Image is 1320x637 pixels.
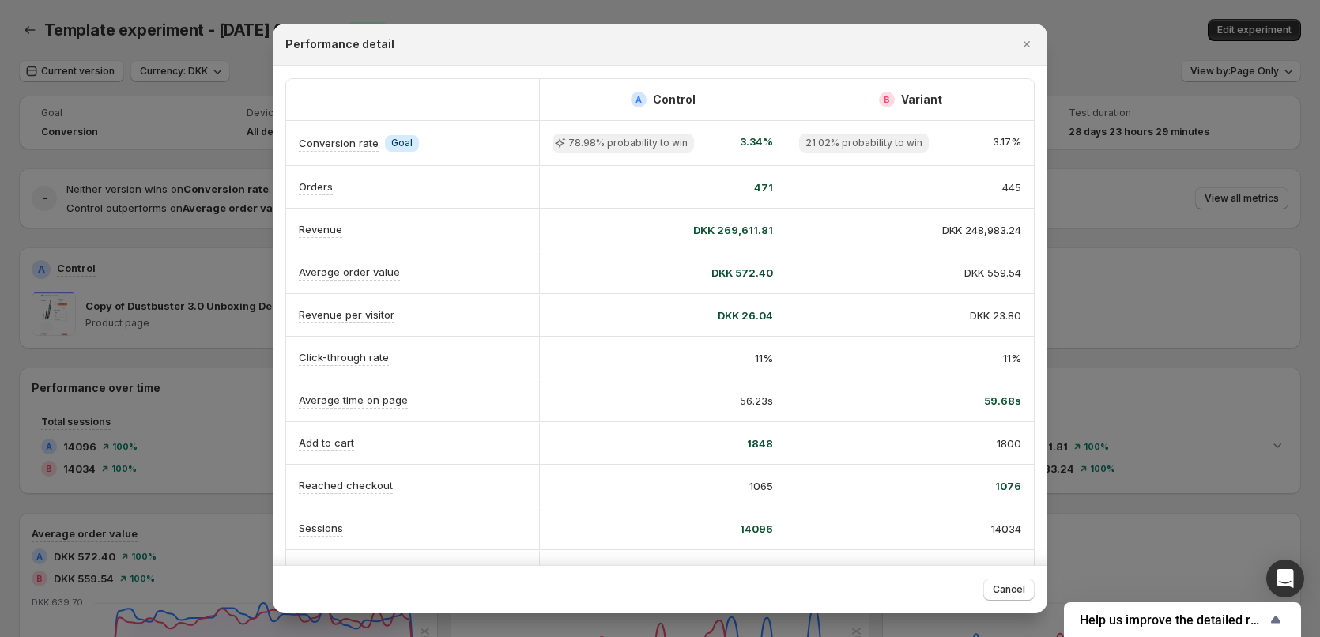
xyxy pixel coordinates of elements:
[970,307,1021,323] span: DKK 23.80
[391,137,413,149] span: Goal
[1266,560,1304,597] div: Open Intercom Messenger
[568,137,688,149] span: 78.98% probability to win
[983,579,1035,601] button: Cancel
[711,265,773,281] span: DKK 572.40
[299,349,389,365] p: Click-through rate
[755,350,773,366] span: 11%
[285,36,394,52] h2: Performance detail
[942,222,1021,238] span: DKK 248,983.24
[299,520,343,536] p: Sessions
[299,307,394,322] p: Revenue per visitor
[741,563,773,579] span: 15283
[693,222,773,238] span: DKK 269,611.81
[901,92,942,107] h2: Variant
[740,521,773,537] span: 14096
[299,135,379,151] p: Conversion rate
[299,563,353,579] p: Pageviews
[740,134,773,153] span: 3.34%
[991,521,1021,537] span: 14034
[994,563,1021,579] span: 15135
[299,477,393,493] p: Reached checkout
[995,478,1021,494] span: 1076
[993,134,1021,153] span: 3.17%
[718,307,773,323] span: DKK 26.04
[805,137,922,149] span: 21.02% probability to win
[1003,350,1021,366] span: 11%
[299,221,342,237] p: Revenue
[299,435,354,450] p: Add to cart
[299,392,408,408] p: Average time on page
[984,393,1021,409] span: 59.68s
[299,179,333,194] p: Orders
[1080,612,1266,628] span: Help us improve the detailed report for A/B campaigns
[1080,610,1285,629] button: Show survey - Help us improve the detailed report for A/B campaigns
[964,265,1021,281] span: DKK 559.54
[299,264,400,280] p: Average order value
[747,435,773,451] span: 1848
[740,393,773,409] span: 56.23s
[1016,33,1038,55] button: Close
[997,435,1021,451] span: 1800
[993,583,1025,596] span: Cancel
[884,95,890,104] h2: B
[635,95,642,104] h2: A
[754,179,773,195] span: 471
[1002,179,1021,195] span: 445
[653,92,696,107] h2: Control
[749,478,773,494] span: 1065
